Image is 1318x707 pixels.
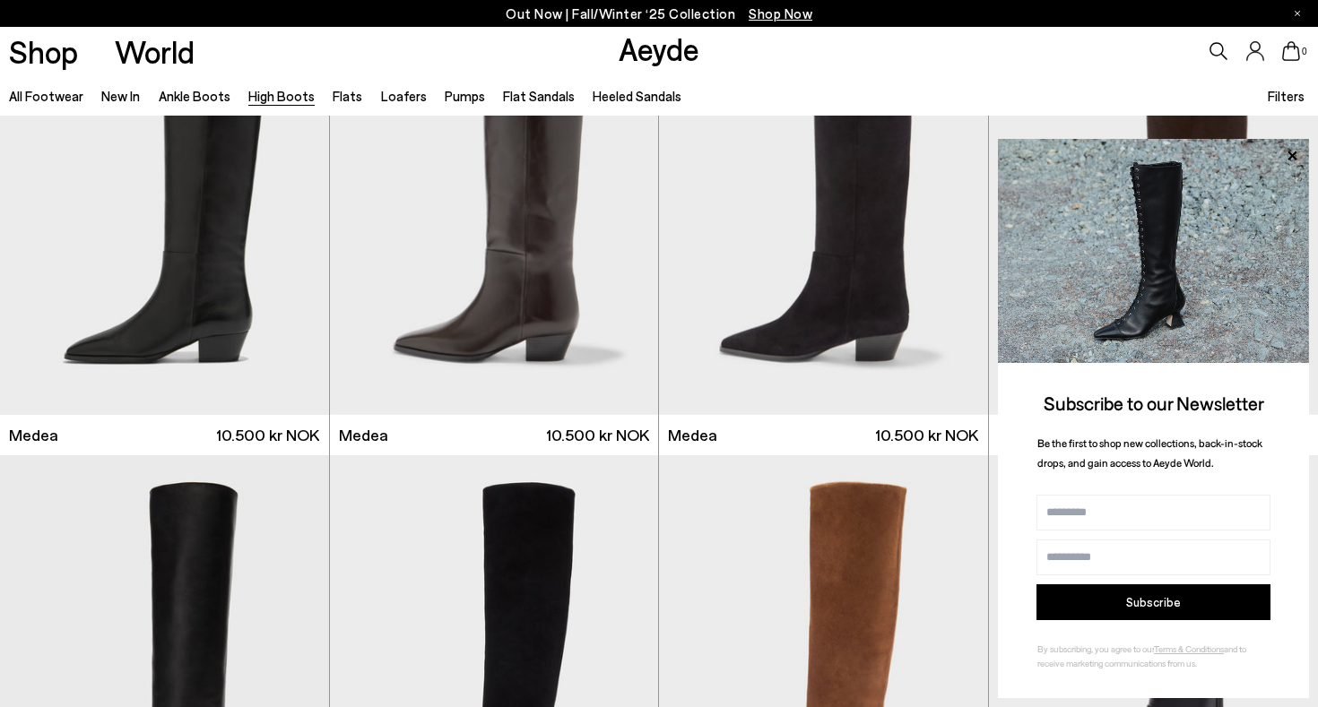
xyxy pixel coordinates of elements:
span: 10.500 kr NOK [875,424,978,446]
div: 1 / 6 [330,2,659,415]
a: High Boots [248,88,315,104]
p: Out Now | Fall/Winter ‘25 Collection [506,3,812,25]
a: Ankle Boots [159,88,230,104]
a: Next slide Previous slide [659,2,988,415]
a: Flat Sandals [503,88,575,104]
img: Medea Suede Knee-High Boots [659,2,988,415]
span: Be the first to shop new collections, back-in-stock drops, and gain access to Aeyde World. [1037,436,1262,470]
span: 10.500 kr NOK [546,424,649,446]
span: Medea [339,424,388,446]
img: Medea Knee-High Boots [330,2,659,415]
span: 10.500 kr NOK [216,424,319,446]
span: Navigate to /collections/new-in [749,5,812,22]
a: Heeled Sandals [593,88,681,104]
a: Pumps [445,88,485,104]
a: Terms & Conditions [1154,643,1224,654]
span: Filters [1268,88,1305,104]
button: Subscribe [1036,584,1270,620]
span: Medea [9,424,58,446]
span: Subscribe to our Newsletter [1044,392,1264,414]
span: 0 [1300,47,1309,56]
span: By subscribing, you agree to our [1037,643,1154,654]
a: 0 [1282,41,1300,61]
a: Aeyde [619,30,699,67]
a: New In [101,88,140,104]
a: Medea 10.500 kr NOK [659,415,988,455]
a: Loafers [381,88,427,104]
span: Medea [668,424,717,446]
div: 1 / 6 [659,2,988,415]
a: Next slide Previous slide [330,2,659,415]
a: Medea 10.500 kr NOK [330,415,659,455]
a: World [115,36,195,67]
a: Shop [9,36,78,67]
a: All Footwear [9,88,83,104]
a: Flats [333,88,362,104]
img: 2a6287a1333c9a56320fd6e7b3c4a9a9.jpg [998,139,1309,363]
